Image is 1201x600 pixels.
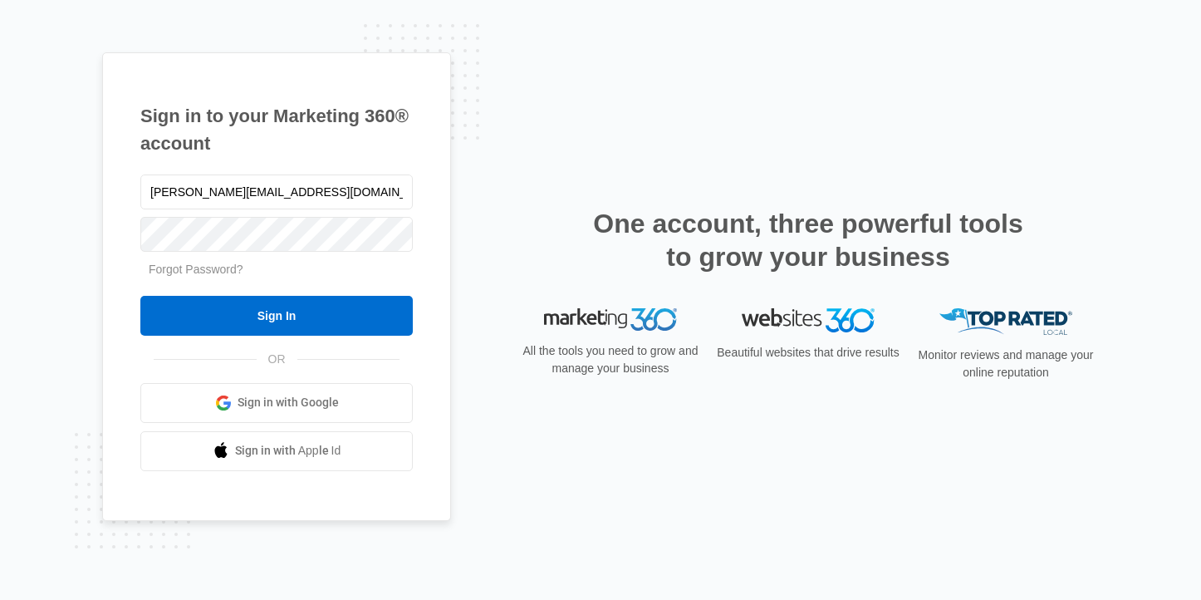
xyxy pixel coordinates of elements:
p: All the tools you need to grow and manage your business [517,342,703,377]
a: Sign in with Google [140,383,413,423]
img: Websites 360 [742,308,875,332]
h1: Sign in to your Marketing 360® account [140,102,413,157]
span: OR [257,351,297,368]
a: Forgot Password? [149,263,243,276]
input: Sign In [140,296,413,336]
img: Marketing 360 [544,308,677,332]
p: Beautiful websites that drive results [715,344,901,361]
input: Email [140,175,413,209]
a: Sign in with Apple Id [140,431,413,471]
span: Sign in with Apple Id [235,442,341,460]
span: Sign in with Google [238,394,339,411]
h2: One account, three powerful tools to grow your business [588,207,1028,273]
img: Top Rated Local [939,308,1072,336]
p: Monitor reviews and manage your online reputation [913,347,1099,381]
